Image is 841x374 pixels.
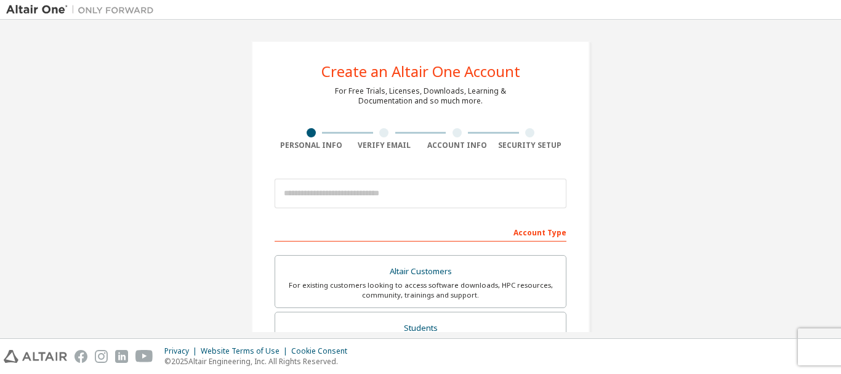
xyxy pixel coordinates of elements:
div: Privacy [164,346,201,356]
img: altair_logo.svg [4,350,67,363]
div: Security Setup [494,140,567,150]
div: Verify Email [348,140,421,150]
img: facebook.svg [74,350,87,363]
div: Personal Info [275,140,348,150]
div: Cookie Consent [291,346,355,356]
div: Altair Customers [283,263,558,280]
div: Account Info [420,140,494,150]
img: linkedin.svg [115,350,128,363]
div: Website Terms of Use [201,346,291,356]
div: Account Type [275,222,566,242]
div: Students [283,320,558,337]
p: © 2025 Altair Engineering, Inc. All Rights Reserved. [164,356,355,367]
img: youtube.svg [135,350,153,363]
div: Create an Altair One Account [321,64,520,79]
div: For Free Trials, Licenses, Downloads, Learning & Documentation and so much more. [335,86,506,106]
div: For existing customers looking to access software downloads, HPC resources, community, trainings ... [283,280,558,300]
img: Altair One [6,4,160,16]
img: instagram.svg [95,350,108,363]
